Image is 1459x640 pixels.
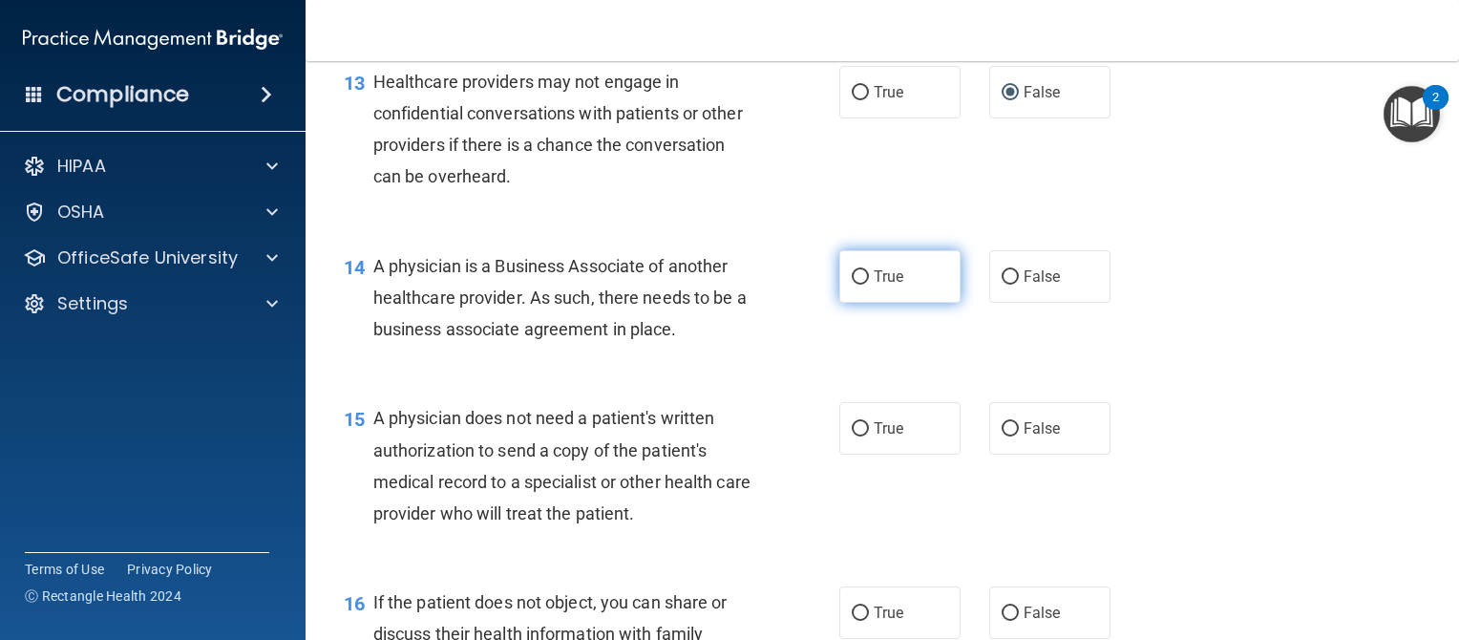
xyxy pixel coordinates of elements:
[1024,419,1061,437] span: False
[57,201,105,224] p: OSHA
[344,256,365,279] span: 14
[127,560,213,579] a: Privacy Policy
[373,408,751,523] span: A physician does not need a patient's written authorization to send a copy of the patient's medic...
[56,81,189,108] h4: Compliance
[874,604,903,622] span: True
[344,72,365,95] span: 13
[57,292,128,315] p: Settings
[344,408,365,431] span: 15
[57,246,238,269] p: OfficeSafe University
[1384,86,1440,142] button: Open Resource Center, 2 new notifications
[344,592,365,615] span: 16
[373,256,747,339] span: A physician is a Business Associate of another healthcare provider. As such, there needs to be a ...
[874,267,903,286] span: True
[373,72,743,187] span: Healthcare providers may not engage in confidential conversations with patients or other provider...
[1024,267,1061,286] span: False
[23,246,278,269] a: OfficeSafe University
[23,155,278,178] a: HIPAA
[1024,83,1061,101] span: False
[1024,604,1061,622] span: False
[852,270,869,285] input: True
[852,607,869,621] input: True
[1002,86,1019,100] input: False
[23,292,278,315] a: Settings
[23,201,278,224] a: OSHA
[25,587,181,606] span: Ⓒ Rectangle Health 2024
[1002,607,1019,621] input: False
[25,560,104,579] a: Terms of Use
[874,419,903,437] span: True
[852,86,869,100] input: True
[1130,505,1436,581] iframe: Drift Widget Chat Controller
[1002,270,1019,285] input: False
[1432,97,1439,122] div: 2
[852,422,869,437] input: True
[57,155,106,178] p: HIPAA
[23,20,283,58] img: PMB logo
[874,83,903,101] span: True
[1002,422,1019,437] input: False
